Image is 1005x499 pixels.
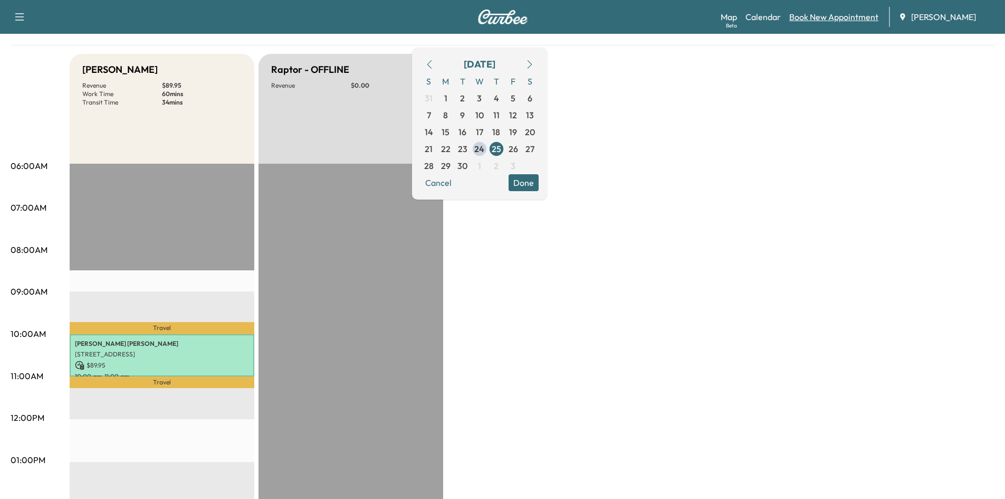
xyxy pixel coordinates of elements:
span: 18 [492,126,500,138]
p: Travel [70,322,254,334]
span: 31 [425,92,433,105]
span: 8 [443,109,448,121]
span: 2 [494,159,499,172]
a: MapBeta [721,11,737,23]
span: 24 [474,143,484,155]
p: [PERSON_NAME] [PERSON_NAME] [75,340,249,348]
span: 9 [460,109,465,121]
span: 11 [493,109,500,121]
span: 26 [509,143,518,155]
div: Beta [726,22,737,30]
span: 3 [511,159,515,172]
p: 60 mins [162,90,242,98]
span: 23 [458,143,467,155]
span: 10 [475,109,484,121]
span: 21 [425,143,433,155]
span: S [420,73,437,90]
p: [STREET_ADDRESS] [75,350,249,359]
span: 20 [525,126,535,138]
span: 19 [509,126,517,138]
span: 17 [476,126,483,138]
button: Done [509,174,539,191]
p: Travel [70,376,254,388]
h5: [PERSON_NAME] [82,62,158,77]
p: Revenue [82,81,162,90]
a: Calendar [745,11,781,23]
span: 29 [441,159,451,172]
span: S [522,73,539,90]
span: W [471,73,488,90]
span: 27 [525,143,534,155]
p: 07:00AM [11,201,46,214]
p: $ 89.95 [75,361,249,370]
p: 01:00PM [11,454,45,466]
span: 3 [477,92,482,105]
img: Curbee Logo [477,10,528,24]
p: 12:00PM [11,411,44,424]
p: 06:00AM [11,159,47,172]
span: 6 [528,92,532,105]
span: 1 [478,159,481,172]
span: [PERSON_NAME] [911,11,976,23]
a: Book New Appointment [789,11,878,23]
span: 30 [457,159,467,172]
p: Revenue [271,81,351,90]
p: 34 mins [162,98,242,107]
span: T [488,73,505,90]
p: 10:00 am - 11:00 am [75,372,249,381]
p: $ 89.95 [162,81,242,90]
p: 08:00AM [11,243,47,256]
span: T [454,73,471,90]
p: 11:00AM [11,370,43,382]
span: M [437,73,454,90]
span: 28 [424,159,434,172]
span: 1 [444,92,447,105]
span: 4 [494,92,499,105]
p: Transit Time [82,98,162,107]
span: 7 [427,109,431,121]
span: F [505,73,522,90]
span: 5 [511,92,515,105]
h5: Raptor - OFFLINE [271,62,349,77]
p: Work Time [82,90,162,98]
span: 2 [460,92,465,105]
span: 13 [526,109,534,121]
p: 09:00AM [11,285,47,298]
button: Cancel [420,174,456,191]
span: 22 [441,143,451,155]
span: 16 [458,126,466,138]
span: 25 [492,143,501,155]
span: 14 [425,126,433,138]
p: 10:00AM [11,327,46,340]
span: 15 [442,126,449,138]
span: 12 [509,109,517,121]
div: [DATE] [464,57,495,72]
p: $ 0.00 [351,81,430,90]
